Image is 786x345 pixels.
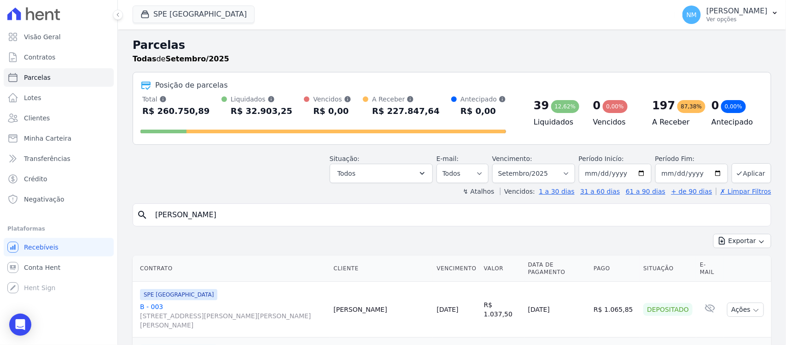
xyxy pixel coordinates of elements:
label: Vencidos: [500,188,535,195]
a: Parcelas [4,68,114,87]
div: Posição de parcelas [155,80,228,91]
label: Situação: [330,155,360,162]
span: Conta Hent [24,263,60,272]
button: SPE [GEOGRAPHIC_DATA] [133,6,255,23]
div: R$ 0,00 [460,104,506,119]
div: 0,00% [603,100,628,113]
span: Minha Carteira [24,134,71,143]
div: Total [142,95,210,104]
a: B - 003[STREET_ADDRESS][PERSON_NAME][PERSON_NAME][PERSON_NAME] [140,302,326,330]
div: 39 [534,98,549,113]
a: Lotes [4,89,114,107]
button: Exportar [713,234,771,248]
div: Vencidos [313,95,351,104]
p: de [133,54,229,65]
td: R$ 1.037,50 [480,282,524,338]
button: NM [PERSON_NAME] Ver opções [675,2,786,28]
div: 87,38% [677,100,706,113]
span: Recebíveis [24,243,58,252]
th: Cliente [330,256,433,282]
td: [DATE] [524,282,590,338]
span: NM [687,12,697,18]
h2: Parcelas [133,37,771,54]
span: Negativação [24,195,64,204]
label: E-mail: [437,155,459,162]
div: 0 [593,98,601,113]
div: 197 [652,98,675,113]
a: [DATE] [437,306,458,313]
th: E-mail [696,256,723,282]
div: R$ 32.903,25 [231,104,292,119]
a: Clientes [4,109,114,127]
button: Ações [727,303,764,317]
a: 1 a 30 dias [539,188,575,195]
th: Situação [640,256,696,282]
span: Crédito [24,174,47,184]
label: ↯ Atalhos [463,188,494,195]
p: [PERSON_NAME] [706,6,768,16]
a: Minha Carteira [4,129,114,148]
th: Data de Pagamento [524,256,590,282]
h4: A Receber [652,117,697,128]
a: 61 a 90 dias [626,188,665,195]
h4: Liquidados [534,117,578,128]
div: 12,62% [551,100,580,113]
div: Open Intercom Messenger [9,314,31,336]
span: SPE [GEOGRAPHIC_DATA] [140,289,217,300]
th: Contrato [133,256,330,282]
div: R$ 260.750,89 [142,104,210,119]
div: Depositado [643,303,693,316]
div: A Receber [372,95,440,104]
div: R$ 0,00 [313,104,351,119]
a: Crédito [4,170,114,188]
td: [PERSON_NAME] [330,282,433,338]
i: search [137,209,148,220]
a: Contratos [4,48,114,66]
label: Período Inicío: [579,155,624,162]
button: Aplicar [732,163,771,183]
span: Parcelas [24,73,51,82]
strong: Setembro/2025 [166,54,229,63]
a: ✗ Limpar Filtros [716,188,771,195]
th: Valor [480,256,524,282]
th: Vencimento [433,256,480,282]
a: Negativação [4,190,114,208]
a: Recebíveis [4,238,114,256]
input: Buscar por nome do lote ou do cliente [150,206,767,224]
span: [STREET_ADDRESS][PERSON_NAME][PERSON_NAME][PERSON_NAME] [140,311,326,330]
div: Liquidados [231,95,292,104]
div: Antecipado [460,95,506,104]
a: Visão Geral [4,28,114,46]
a: 31 a 60 dias [580,188,620,195]
span: Todos [338,168,355,179]
h4: Antecipado [711,117,756,128]
button: Todos [330,164,433,183]
a: Conta Hent [4,258,114,277]
a: Transferências [4,149,114,168]
label: Período Fim: [655,154,728,164]
p: Ver opções [706,16,768,23]
span: Contratos [24,53,55,62]
span: Lotes [24,93,41,102]
span: Transferências [24,154,70,163]
td: R$ 1.065,85 [590,282,640,338]
div: 0 [711,98,719,113]
a: + de 90 dias [671,188,712,195]
th: Pago [590,256,640,282]
div: R$ 227.847,64 [372,104,440,119]
span: Clientes [24,113,50,123]
div: Plataformas [7,223,110,234]
span: Visão Geral [24,32,61,42]
strong: Todas [133,54,157,63]
div: 0,00% [721,100,746,113]
h4: Vencidos [593,117,638,128]
label: Vencimento: [492,155,532,162]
